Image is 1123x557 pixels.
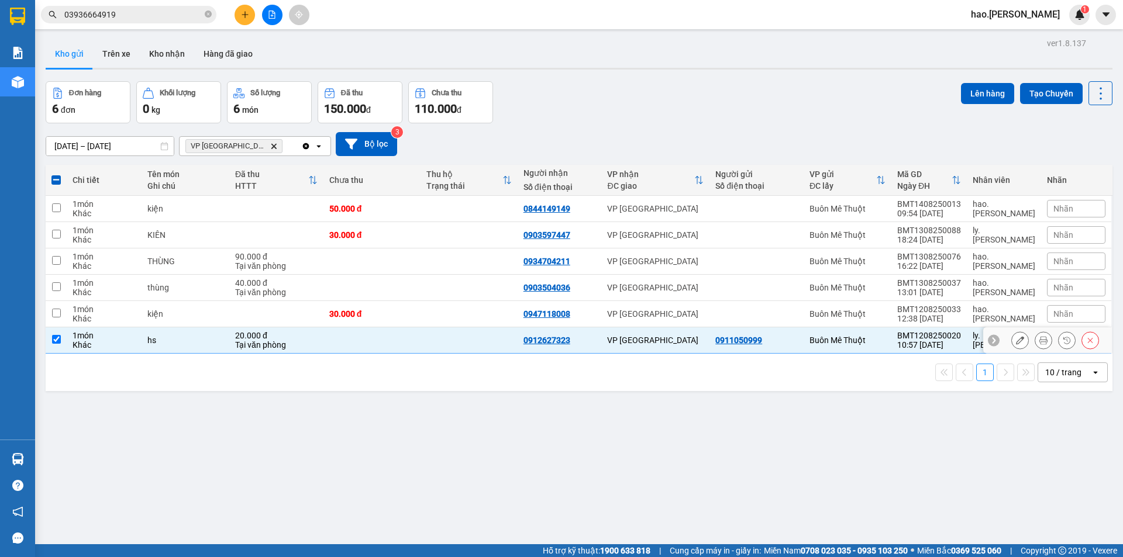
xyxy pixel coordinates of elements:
[809,335,886,345] div: Buôn Mê Thuột
[46,137,174,155] input: Select a date range.
[235,169,308,179] div: Đã thu
[973,331,1035,350] div: ly.thaison
[160,89,195,97] div: Khối lượng
[809,283,886,292] div: Buôn Mê Thuột
[147,181,223,191] div: Ghi chú
[973,278,1035,297] div: hao.thaison
[329,309,415,319] div: 30.000 đ
[523,182,596,192] div: Số điện thoại
[543,544,650,557] span: Hỗ trợ kỹ thuật:
[1053,204,1073,213] span: Nhãn
[341,89,363,97] div: Đã thu
[715,169,798,179] div: Người gửi
[73,209,136,218] div: Khác
[285,140,286,152] input: Selected VP Nha Trang.
[93,40,140,68] button: Trên xe
[52,102,58,116] span: 6
[897,252,961,261] div: BMT1308250076
[600,546,650,555] strong: 1900 633 818
[1058,546,1066,555] span: copyright
[1045,366,1081,378] div: 10 / trang
[1020,83,1083,104] button: Tạo Chuyến
[235,252,318,261] div: 90.000 đ
[809,169,876,179] div: VP gửi
[73,226,136,235] div: 1 món
[523,230,570,240] div: 0903597447
[897,288,961,297] div: 13:01 [DATE]
[73,288,136,297] div: Khác
[295,11,303,19] span: aim
[1010,544,1012,557] span: |
[73,331,136,340] div: 1 món
[897,169,952,179] div: Mã GD
[73,252,136,261] div: 1 món
[607,335,704,345] div: VP [GEOGRAPHIC_DATA]
[976,364,994,381] button: 1
[6,82,81,95] li: VP Buôn Mê Thuột
[235,181,308,191] div: HTTT
[607,204,704,213] div: VP [GEOGRAPHIC_DATA]
[73,175,136,185] div: Chi tiết
[897,314,961,323] div: 12:38 [DATE]
[523,204,570,213] div: 0844149149
[46,40,93,68] button: Kho gửi
[523,335,570,345] div: 0912627323
[233,102,240,116] span: 6
[268,11,276,19] span: file-add
[973,305,1035,323] div: hao.thaison
[49,11,57,19] span: search
[523,257,570,266] div: 0934704211
[1053,309,1073,319] span: Nhãn
[73,261,136,271] div: Khác
[962,7,1069,22] span: hao.[PERSON_NAME]
[235,278,318,288] div: 40.000 đ
[607,230,704,240] div: VP [GEOGRAPHIC_DATA]
[235,331,318,340] div: 20.000 đ
[329,204,415,213] div: 50.000 đ
[1091,368,1100,377] svg: open
[897,209,961,218] div: 09:54 [DATE]
[764,544,908,557] span: Miền Nam
[415,102,457,116] span: 110.000
[897,226,961,235] div: BMT1308250088
[1074,9,1085,20] img: icon-new-feature
[897,305,961,314] div: BMT1208250033
[607,169,694,179] div: VP nhận
[318,81,402,123] button: Đã thu150.000đ
[81,82,156,121] li: VP [GEOGRAPHIC_DATA] (Hàng)
[1101,9,1111,20] span: caret-down
[194,40,262,68] button: Hàng đã giao
[69,89,101,97] div: Đơn hàng
[659,544,661,557] span: |
[185,139,283,153] span: VP Nha Trang, close by backspace
[408,81,493,123] button: Chưa thu110.000đ
[143,102,149,116] span: 0
[897,199,961,209] div: BMT1408250013
[607,309,704,319] div: VP [GEOGRAPHIC_DATA]
[329,230,415,240] div: 30.000 đ
[804,165,891,196] th: Toggle SortBy
[235,340,318,350] div: Tại văn phòng
[1047,37,1086,50] div: ver 1.8.137
[235,261,318,271] div: Tại văn phòng
[191,141,266,151] span: VP Nha Trang
[73,340,136,350] div: Khác
[10,8,25,25] img: logo-vxr
[897,331,961,340] div: BMT1208250020
[897,261,961,271] div: 16:22 [DATE]
[235,288,318,297] div: Tại văn phòng
[262,5,283,25] button: file-add
[426,181,502,191] div: Trạng thái
[391,126,403,138] sup: 3
[951,546,1001,555] strong: 0369 525 060
[426,169,502,179] div: Thu hộ
[147,309,223,319] div: kiện
[64,8,202,21] input: Tìm tên, số ĐT hoặc mã đơn
[147,283,223,292] div: thùng
[891,165,967,196] th: Toggle SortBy
[289,5,309,25] button: aim
[270,143,277,150] svg: Delete
[809,230,886,240] div: Buôn Mê Thuột
[715,181,798,191] div: Số điện thoại
[73,305,136,314] div: 1 món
